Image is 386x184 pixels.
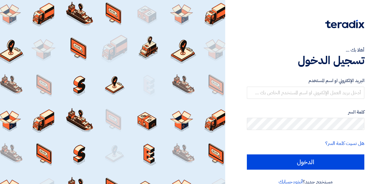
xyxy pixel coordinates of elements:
[247,54,364,67] h1: تسجيل الدخول
[247,46,364,54] div: أهلا بك ...
[247,109,364,116] label: كلمة السر
[325,140,364,147] a: هل نسيت كلمة السر؟
[325,20,364,28] img: Teradix logo
[247,154,364,170] input: الدخول
[247,87,364,99] input: أدخل بريد العمل الإلكتروني او اسم المستخدم الخاص بك ...
[247,77,364,84] label: البريد الإلكتروني او اسم المستخدم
